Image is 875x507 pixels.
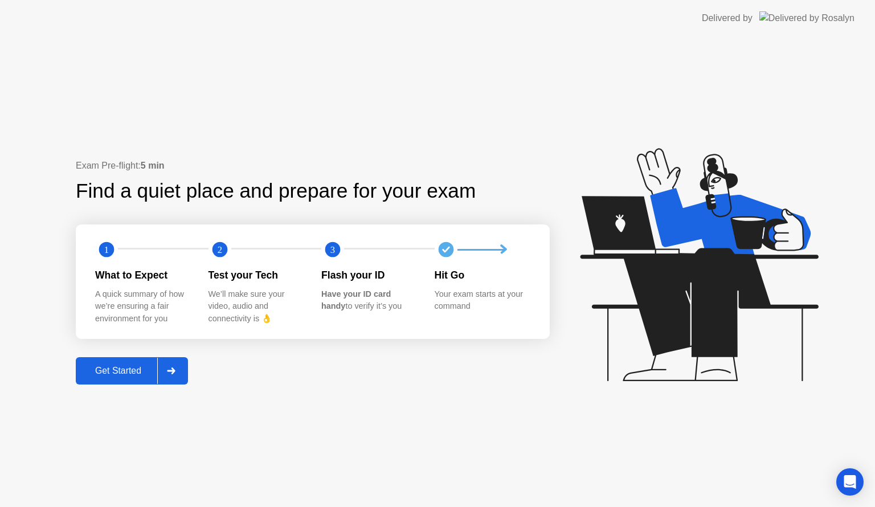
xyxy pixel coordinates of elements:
div: Your exam starts at your command [435,288,530,313]
text: 2 [217,244,222,255]
text: 1 [104,244,109,255]
b: 5 min [141,161,165,170]
div: Hit Go [435,268,530,283]
b: Have your ID card handy [321,289,391,311]
div: Delivered by [702,11,753,25]
div: Flash your ID [321,268,416,283]
div: Get Started [79,366,157,376]
div: A quick summary of how we’re ensuring a fair environment for you [95,288,190,325]
div: What to Expect [95,268,190,283]
div: We’ll make sure your video, audio and connectivity is 👌 [208,288,304,325]
div: Find a quiet place and prepare for your exam [76,176,477,206]
div: Test your Tech [208,268,304,283]
div: Exam Pre-flight: [76,159,550,173]
div: to verify it’s you [321,288,416,313]
img: Delivered by Rosalyn [759,11,854,24]
text: 3 [330,244,335,255]
button: Get Started [76,357,188,385]
div: Open Intercom Messenger [836,468,864,496]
